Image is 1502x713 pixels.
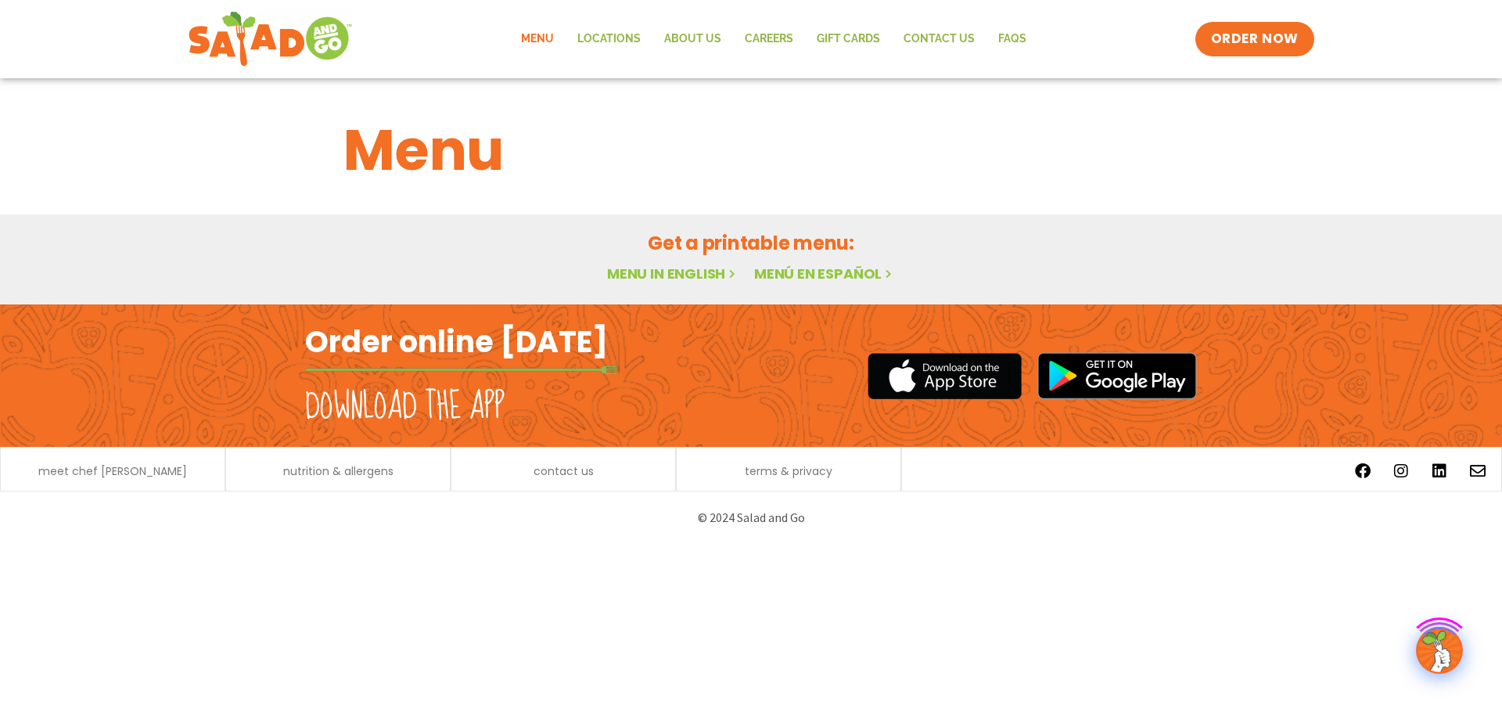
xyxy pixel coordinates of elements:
a: Menu [509,21,566,57]
h2: Download the app [305,385,505,429]
a: Locations [566,21,652,57]
a: meet chef [PERSON_NAME] [38,466,187,477]
img: google_play [1037,352,1197,399]
p: © 2024 Salad and Go [313,507,1189,528]
a: Menú en español [754,264,895,283]
a: GIFT CARDS [805,21,892,57]
img: fork [305,366,618,374]
nav: Menu [509,21,1038,57]
h1: Menu [343,108,1159,193]
a: terms & privacy [745,466,832,477]
img: appstore [868,351,1022,402]
a: Menu in English [607,264,738,283]
a: About Us [652,21,733,57]
span: ORDER NOW [1211,30,1299,49]
a: ORDER NOW [1195,22,1314,56]
h2: Order online [DATE] [305,322,608,361]
a: FAQs [986,21,1038,57]
img: new-SAG-logo-768×292 [188,8,353,70]
a: Careers [733,21,805,57]
a: nutrition & allergens [283,466,393,477]
a: contact us [534,466,594,477]
a: Contact Us [892,21,986,57]
h2: Get a printable menu: [343,229,1159,257]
